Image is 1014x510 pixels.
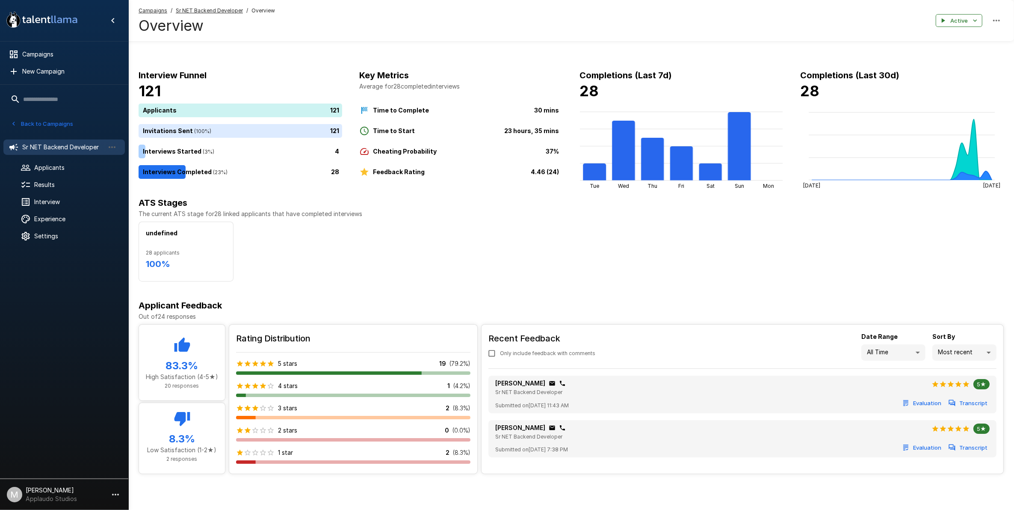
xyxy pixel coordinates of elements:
span: Submitted on [DATE] 7:38 PM [495,445,568,454]
p: 2 stars [278,426,297,435]
tspan: Sat [707,183,715,189]
b: 30 mins [535,107,559,114]
button: Evaluation [901,441,943,454]
span: Only include feedback with comments [500,349,595,358]
p: Average for 28 completed interviews [359,82,563,91]
span: Submitted on [DATE] 11:43 AM [495,401,569,410]
tspan: Mon [763,183,774,189]
b: 23 hours, 35 mins [505,127,559,134]
span: 5★ [973,425,990,432]
span: 20 responses [165,382,199,389]
tspan: Tue [590,183,599,189]
div: Most recent [932,344,996,361]
b: 121 [139,82,161,100]
h6: Recent Feedback [488,332,602,345]
p: High Satisfaction (4-5★) [146,373,218,381]
b: Key Metrics [359,70,409,80]
p: Low Satisfaction (1-2★) [146,446,218,454]
b: undefined [146,229,177,237]
div: Click to copy [559,424,566,431]
p: 19 [439,359,446,368]
span: 2 responses [167,456,198,462]
h6: Rating Distribution [236,332,470,345]
p: 28 [331,168,339,177]
tspan: [DATE] [984,182,1001,189]
span: 28 applicants [146,249,226,257]
button: Transcript [947,441,990,454]
b: ATS Stages [139,198,187,208]
h4: Overview [139,17,275,35]
div: Click to copy [559,380,566,387]
p: ( 79.2 %) [449,359,470,368]
b: Time to Start [373,127,415,134]
tspan: Fri [678,183,684,189]
button: Transcript [947,397,990,410]
h5: 83.3 % [146,359,218,373]
div: Click to copy [549,380,556,387]
span: Sr NET Backend Developer [495,389,562,395]
tspan: Sun [735,183,744,189]
b: Completions (Last 7d) [580,70,672,80]
p: 2 [446,404,449,412]
p: [PERSON_NAME] [495,424,545,432]
span: 5★ [973,381,990,388]
tspan: [DATE] [804,182,821,189]
h6: 100 % [146,257,226,271]
p: The current ATS stage for 28 linked applicants that have completed interviews [139,210,1004,218]
tspan: Wed [618,183,629,189]
p: 3 stars [278,404,297,412]
p: 2 [446,448,449,457]
h5: 8.3 % [146,432,218,446]
div: Click to copy [549,424,556,431]
div: All Time [861,344,925,361]
p: 121 [330,106,339,115]
b: Date Range [861,333,898,340]
button: Evaluation [901,397,943,410]
b: Cheating Probability [373,148,437,155]
p: ( 8.3 %) [453,404,470,412]
button: Active [936,14,982,27]
p: 5 stars [278,359,297,368]
b: 37% [546,148,559,155]
b: Applicant Feedback [139,300,222,311]
b: 28 [800,82,819,100]
b: Time to Complete [373,107,429,114]
p: ( 8.3 %) [453,448,470,457]
b: Sort By [932,333,955,340]
span: Sr NET Backend Developer [495,433,562,440]
b: Completions (Last 30d) [800,70,899,80]
p: 121 [330,127,339,136]
p: Out of 24 responses [139,312,1004,321]
p: [PERSON_NAME] [495,379,545,388]
p: 4 stars [278,382,298,390]
b: 28 [580,82,599,100]
p: ( 0.0 %) [452,426,470,435]
tspan: Thu [647,183,657,189]
p: ( 4.2 %) [453,382,470,390]
b: Interview Funnel [139,70,207,80]
p: 1 [447,382,450,390]
b: Feedback Rating [373,168,425,175]
p: 4 [335,147,339,156]
b: 4.46 (24) [531,168,559,175]
p: 0 [445,426,449,435]
p: 1 star [278,448,293,457]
